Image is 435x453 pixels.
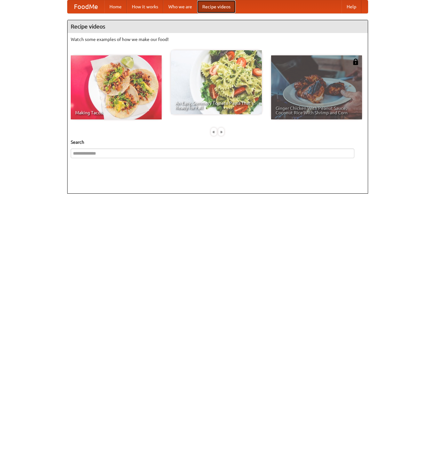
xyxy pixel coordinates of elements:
a: Home [104,0,127,13]
a: Help [342,0,361,13]
a: How it works [127,0,163,13]
div: « [211,128,217,136]
a: An Easy, Summery Tomato Pasta That's Ready for Fall [171,50,262,114]
a: Who we are [163,0,197,13]
span: An Easy, Summery Tomato Pasta That's Ready for Fall [175,101,257,110]
a: Recipe videos [197,0,236,13]
span: Making Tacos [75,110,157,115]
a: Making Tacos [71,55,162,119]
a: FoodMe [68,0,104,13]
div: » [218,128,224,136]
img: 483408.png [352,59,359,65]
h5: Search [71,139,365,145]
p: Watch some examples of how we make our food! [71,36,365,43]
h4: Recipe videos [68,20,368,33]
